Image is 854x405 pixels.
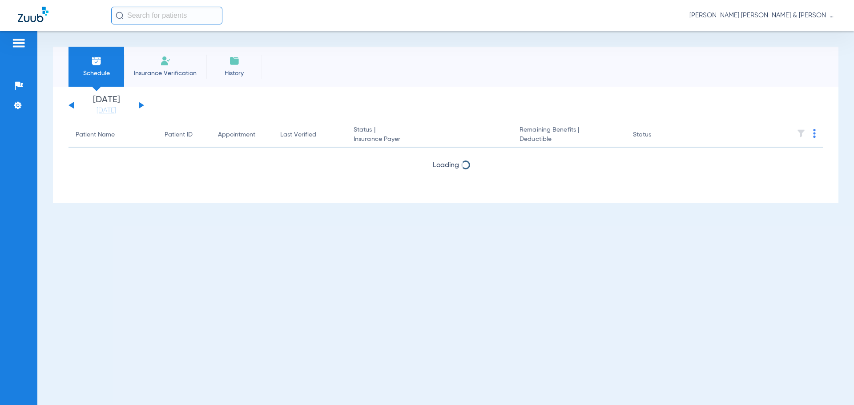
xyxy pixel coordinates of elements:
[229,56,240,66] img: History
[433,162,459,169] span: Loading
[218,130,266,140] div: Appointment
[626,123,686,148] th: Status
[12,38,26,48] img: hamburger-icon
[76,130,150,140] div: Patient Name
[512,123,625,148] th: Remaining Benefits |
[80,106,133,115] a: [DATE]
[280,130,316,140] div: Last Verified
[80,96,133,115] li: [DATE]
[131,69,200,78] span: Insurance Verification
[116,12,124,20] img: Search Icon
[520,135,618,144] span: Deductible
[75,69,117,78] span: Schedule
[213,69,255,78] span: History
[165,130,193,140] div: Patient ID
[111,7,222,24] input: Search for patients
[354,135,505,144] span: Insurance Payer
[218,130,255,140] div: Appointment
[346,123,512,148] th: Status |
[165,130,204,140] div: Patient ID
[280,130,339,140] div: Last Verified
[689,11,836,20] span: [PERSON_NAME] [PERSON_NAME] & [PERSON_NAME]
[160,56,171,66] img: Manual Insurance Verification
[91,56,102,66] img: Schedule
[813,129,816,138] img: group-dot-blue.svg
[18,7,48,22] img: Zuub Logo
[797,129,806,138] img: filter.svg
[76,130,115,140] div: Patient Name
